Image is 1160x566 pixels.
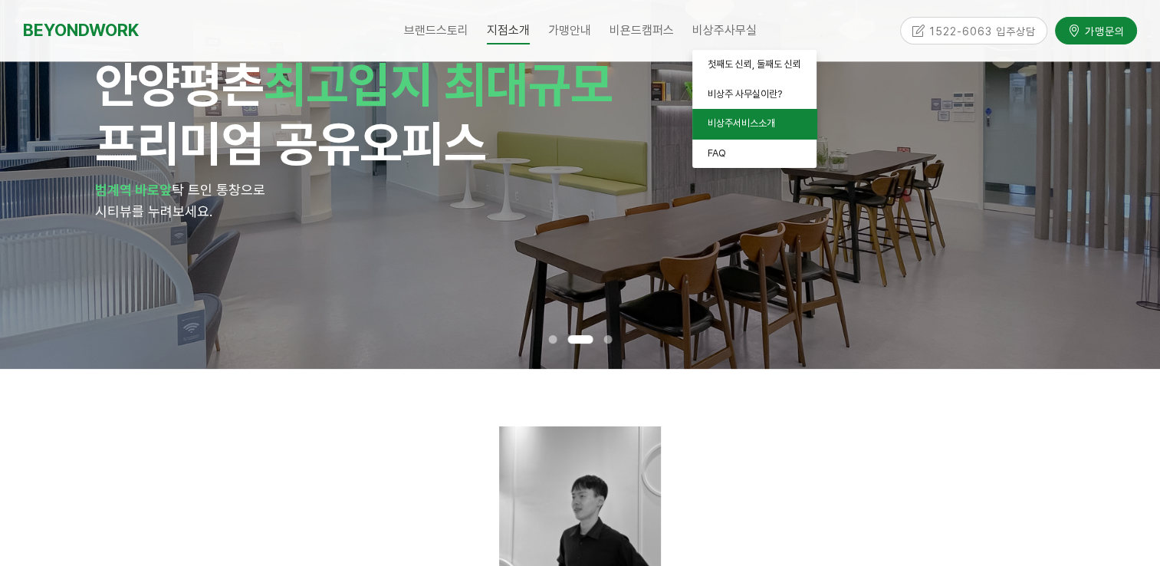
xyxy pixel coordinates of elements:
span: 안양 프리미엄 공유오피스 [95,55,613,173]
a: 가맹안내 [539,12,600,50]
a: 브랜드스토리 [395,12,478,50]
span: 비욘드캠퍼스 [610,23,674,38]
a: 비상주사무실 [683,12,766,50]
span: 시티뷰를 누려보세요. [95,203,212,219]
span: 평촌 [179,55,264,114]
a: 비상주서비스소개 [692,109,817,139]
span: 비상주 사무실이란? [708,88,782,100]
span: 가맹안내 [548,23,591,38]
span: 가맹문의 [1080,21,1125,37]
strong: 범계역 바로앞 [95,182,172,198]
span: 첫째도 신뢰, 둘째도 신뢰 [708,58,801,70]
a: FAQ [692,139,817,169]
a: BEYONDWORK [23,16,139,44]
a: 첫째도 신뢰, 둘째도 신뢰 [692,50,817,80]
a: 지점소개 [478,12,539,50]
a: 비욘드캠퍼스 [600,12,683,50]
span: 최고입지 최대규모 [264,55,613,114]
span: FAQ [708,147,726,159]
span: 브랜드스토리 [404,23,468,38]
a: 비상주 사무실이란? [692,80,817,110]
span: 탁 트인 통창으로 [172,182,265,198]
span: 비상주사무실 [692,23,757,38]
span: 비상주서비스소개 [708,117,775,129]
span: 지점소개 [487,18,530,44]
a: 가맹문의 [1055,15,1137,42]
